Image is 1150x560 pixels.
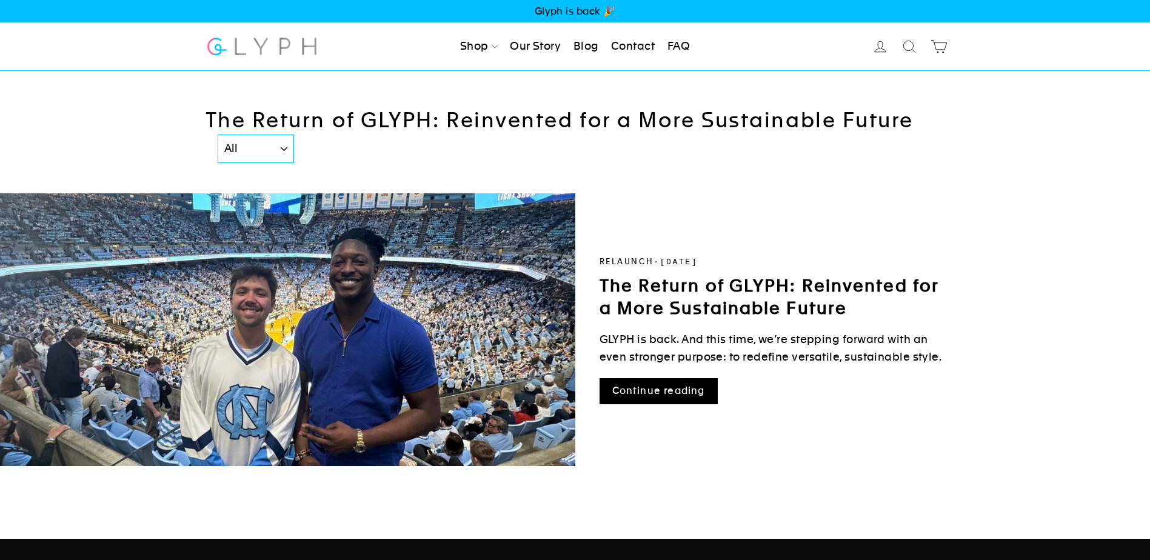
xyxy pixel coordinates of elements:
div: · [600,256,945,269]
a: The Return of GLYPH: Reinvented for a More Sustainable Future [600,276,939,317]
p: GLYPH is back. And this time, we’re stepping forward with an even stronger purpose: to redefine v... [600,331,945,366]
a: Shop [455,33,503,60]
a: Our Story [505,33,566,60]
iframe: Glyph - Referral program [1134,228,1150,333]
a: Blog [569,33,604,60]
a: Continue reading [600,378,718,404]
ul: Primary [455,33,695,60]
a: Relaunch [600,257,654,266]
h1: The Return of GLYPH: Reinvented for a More Sustainable Future [206,107,945,163]
a: FAQ [663,33,695,60]
img: Glyph [206,30,319,62]
time: [DATE] [660,258,698,267]
a: Contact [606,33,660,60]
